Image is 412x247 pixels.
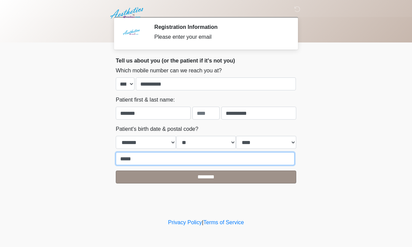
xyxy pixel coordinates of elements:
[109,5,146,21] img: Aesthetics by Emediate Cure Logo
[202,219,203,225] a: |
[154,24,286,30] h2: Registration Information
[168,219,202,225] a: Privacy Policy
[116,125,198,133] label: Patient's birth date & postal code?
[203,219,244,225] a: Terms of Service
[116,57,296,64] h2: Tell us about you (or the patient if it's not you)
[121,24,141,44] img: Agent Avatar
[116,67,222,75] label: Which mobile number can we reach you at?
[154,33,286,41] div: Please enter your email
[116,96,175,104] label: Patient first & last name:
